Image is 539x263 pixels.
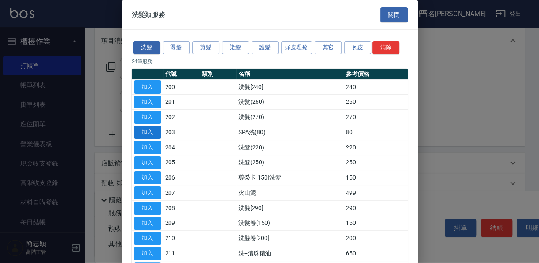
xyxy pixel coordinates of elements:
td: 210 [163,230,200,246]
td: 204 [163,140,200,155]
button: 加入 [134,247,161,260]
td: 206 [163,170,200,185]
button: 加入 [134,171,161,184]
td: 202 [163,109,200,125]
td: 200 [344,230,407,246]
button: 加入 [134,111,161,124]
td: 260 [344,94,407,110]
button: 染髮 [222,41,249,54]
button: 關閉 [380,7,408,22]
td: 洗髮(220) [236,140,344,155]
td: 290 [344,200,407,216]
td: 尊榮卡[150]洗髮 [236,170,344,185]
td: 201 [163,94,200,110]
button: 加入 [134,156,161,169]
button: 加入 [134,80,161,93]
td: 250 [344,155,407,170]
button: 剪髮 [192,41,219,54]
td: 洗髮卷(150) [236,216,344,231]
td: 270 [344,109,407,125]
td: 211 [163,246,200,261]
td: 火山泥 [236,185,344,200]
td: 203 [163,125,200,140]
button: 加入 [134,232,161,245]
td: 洗髮[290] [236,200,344,216]
td: 洗髮(270) [236,109,344,125]
button: 頭皮理療 [281,41,312,54]
button: 清除 [372,41,399,54]
td: 208 [163,200,200,216]
button: 加入 [134,95,161,108]
td: 洗+滾珠精油 [236,246,344,261]
button: 加入 [134,186,161,199]
td: 150 [344,216,407,231]
button: 其它 [315,41,342,54]
button: 加入 [134,201,161,214]
td: 240 [344,79,407,94]
p: 24 筆服務 [132,57,408,65]
button: 加入 [134,141,161,154]
td: 150 [344,170,407,185]
button: 瓦皮 [344,41,371,54]
td: SPA洗(80) [236,125,344,140]
button: 護髮 [252,41,279,54]
td: 650 [344,246,407,261]
button: 加入 [134,216,161,230]
td: 499 [344,185,407,200]
span: 洗髮類服務 [132,10,166,19]
th: 代號 [163,68,200,79]
td: 洗髮卷[200] [236,230,344,246]
td: 207 [163,185,200,200]
button: 加入 [134,126,161,139]
th: 名稱 [236,68,344,79]
td: 205 [163,155,200,170]
td: 洗髮[240] [236,79,344,94]
td: 洗髮(250) [236,155,344,170]
td: 220 [344,140,407,155]
td: 209 [163,216,200,231]
th: 類別 [200,68,236,79]
button: 洗髮 [133,41,160,54]
th: 參考價格 [344,68,407,79]
td: 80 [344,125,407,140]
button: 燙髮 [163,41,190,54]
td: 200 [163,79,200,94]
td: 洗髮(260) [236,94,344,110]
